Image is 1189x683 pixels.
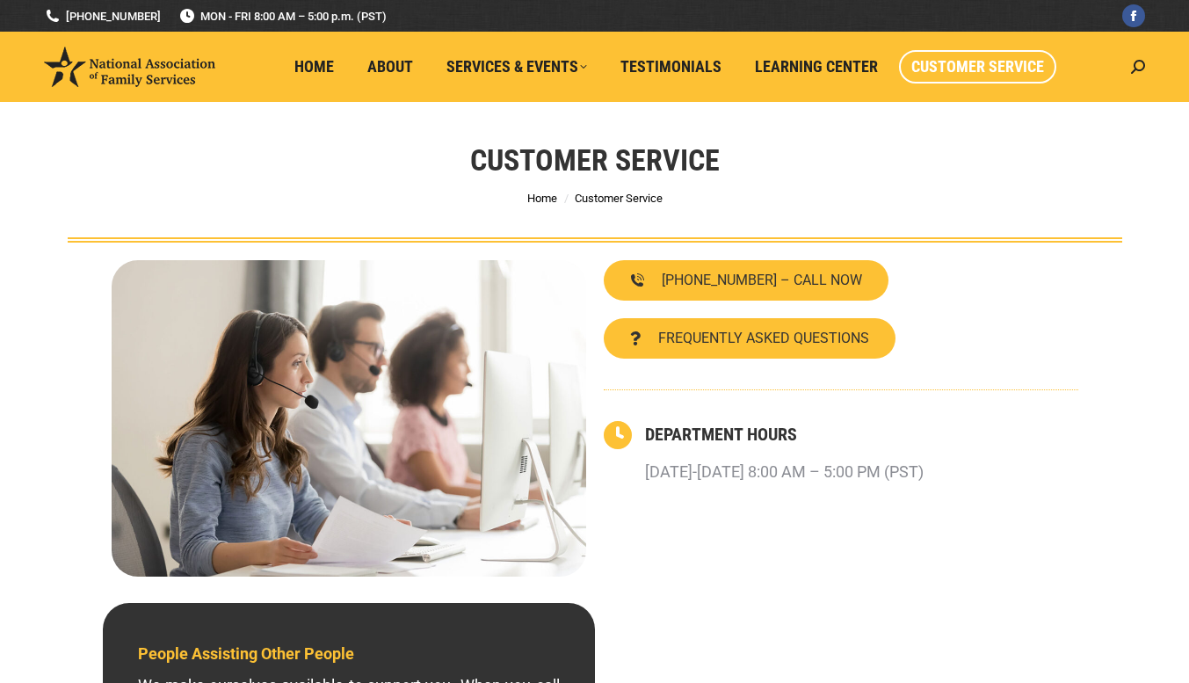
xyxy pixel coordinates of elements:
a: About [355,50,425,84]
span: Learning Center [755,57,878,76]
a: Customer Service [899,50,1056,84]
span: Testimonials [620,57,721,76]
span: [PHONE_NUMBER] – CALL NOW [662,273,862,287]
a: Home [527,192,557,205]
span: Customer Service [911,57,1044,76]
a: Home [282,50,346,84]
a: Learning Center [743,50,890,84]
p: [DATE]-[DATE] 8:00 AM – 5:00 PM (PST) [645,456,924,488]
span: About [367,57,413,76]
a: [PHONE_NUMBER] – CALL NOW [604,260,888,301]
a: Testimonials [608,50,734,84]
span: Services & Events [446,57,587,76]
a: FREQUENTLY ASKED QUESTIONS [604,318,895,359]
a: DEPARTMENT HOURS [645,424,797,445]
a: Facebook page opens in new window [1122,4,1145,27]
span: MON - FRI 8:00 AM – 5:00 p.m. (PST) [178,8,387,25]
h1: Customer Service [470,141,720,179]
img: National Association of Family Services [44,47,215,87]
span: FREQUENTLY ASKED QUESTIONS [658,331,869,345]
span: People Assisting Other People [138,644,354,663]
span: Home [294,57,334,76]
img: Contact National Association of Family Services [112,260,586,577]
span: Customer Service [575,192,663,205]
a: [PHONE_NUMBER] [44,8,161,25]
